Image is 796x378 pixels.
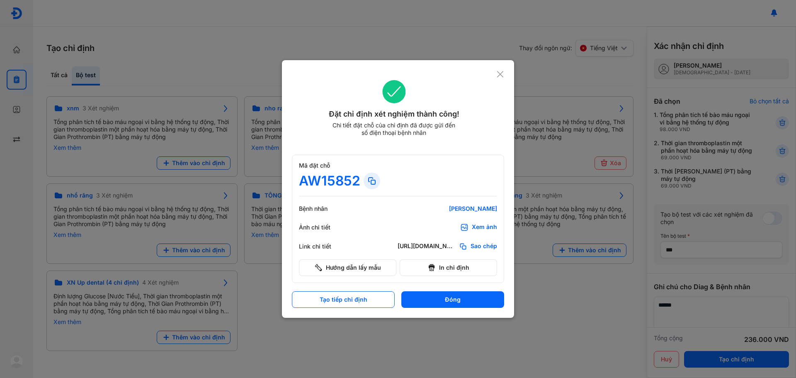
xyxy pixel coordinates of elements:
span: Sao chép [471,242,497,251]
div: Bệnh nhân [299,205,349,212]
div: Mã đặt chỗ [299,162,497,169]
div: Đặt chỉ định xét nghiệm thành công! [292,108,496,120]
div: [PERSON_NAME] [398,205,497,212]
button: Tạo tiếp chỉ định [292,291,395,308]
button: Hướng dẫn lấy mẫu [299,259,396,276]
div: [URL][DOMAIN_NAME] [398,242,456,251]
div: Chi tiết đặt chỗ của chỉ định đã được gửi đến số điện thoại bệnh nhân [329,122,459,137]
div: AW15852 [299,173,360,189]
button: Đóng [401,291,504,308]
button: In chỉ định [400,259,497,276]
div: Xem ảnh [472,223,497,232]
div: Ảnh chi tiết [299,224,349,231]
div: Link chi tiết [299,243,349,250]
